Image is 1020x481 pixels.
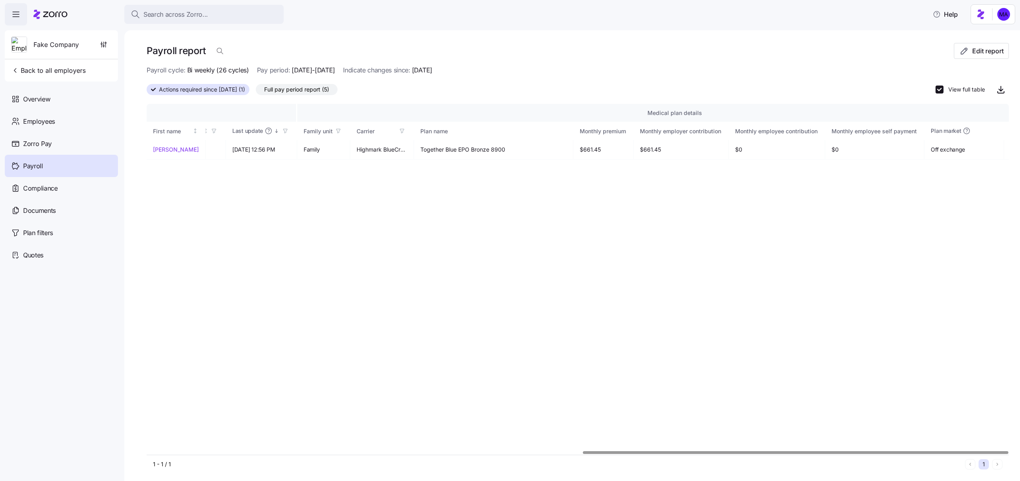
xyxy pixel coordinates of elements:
div: Sorted descending [274,128,279,134]
button: Search across Zorro... [124,5,284,24]
a: Overview [5,88,118,110]
a: Zorro Pay [5,132,118,155]
h1: Payroll report [147,45,206,57]
div: First name [153,127,191,136]
span: Edit report [972,46,1004,56]
span: Quotes [23,250,43,260]
button: Help [926,6,964,22]
span: Documents [23,206,56,216]
a: Employees [5,110,118,132]
label: View full table [943,86,985,93]
span: Zorro Pay [23,139,52,149]
span: Highmark BlueCross BlueShield [357,146,407,154]
span: Bi weekly (26 cycles) [187,65,249,75]
span: Full pay period report (5) [264,84,329,95]
div: Plan name [420,127,566,136]
img: ddc159ec0097e7aad339c48b92a6a103 [997,8,1010,21]
a: [PERSON_NAME] [153,146,199,154]
span: Employees [23,117,55,127]
span: Pay period: [257,65,290,75]
a: Plan filters [5,222,118,244]
span: [DATE]-[DATE] [292,65,335,75]
span: Together Blue EPO Bronze 8900 [420,146,567,154]
span: Plan filters [23,228,53,238]
span: $0 [832,146,918,154]
span: Off exchange [931,146,997,154]
span: $661.45 [640,146,722,154]
th: First nameNot sorted [147,122,206,140]
a: Documents [5,199,118,222]
span: [DATE] 12:56 PM [232,146,290,154]
span: Actions required since [DATE] (1) [159,84,245,95]
span: [DATE] [412,65,432,75]
div: Family unit [304,127,333,136]
div: Monthly employee contribution [735,127,818,136]
div: Monthly premium [580,127,626,136]
img: Employer logo [12,37,27,53]
span: $661.45 [580,146,627,154]
div: Carrier [357,127,396,136]
span: Indicate changes since: [343,65,410,75]
div: Not sorted [192,128,198,134]
button: 1 [979,459,989,469]
div: 1 - 1 / 1 [153,460,962,468]
span: Help [933,10,958,19]
span: Plan market [931,127,961,135]
span: Search across Zorro... [143,10,208,19]
button: Edit report [954,43,1009,59]
span: Overview [23,94,50,104]
span: Compliance [23,183,58,193]
span: Payroll cycle: [147,65,186,75]
a: Compliance [5,177,118,199]
span: $0 [735,146,818,154]
button: Back to all employers [8,62,89,78]
span: Payroll [23,161,43,171]
span: Back to all employers [11,66,86,75]
a: Payroll [5,155,118,177]
div: Monthly employee self payment [832,127,917,136]
span: Fake Company [33,40,79,50]
button: Previous page [965,459,975,469]
span: Last update [232,127,263,135]
th: Last updateSorted descending [226,122,297,140]
button: Next page [992,459,1002,469]
span: Family [304,146,344,154]
div: Monthly employer contribution [640,127,721,136]
a: Quotes [5,244,118,266]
